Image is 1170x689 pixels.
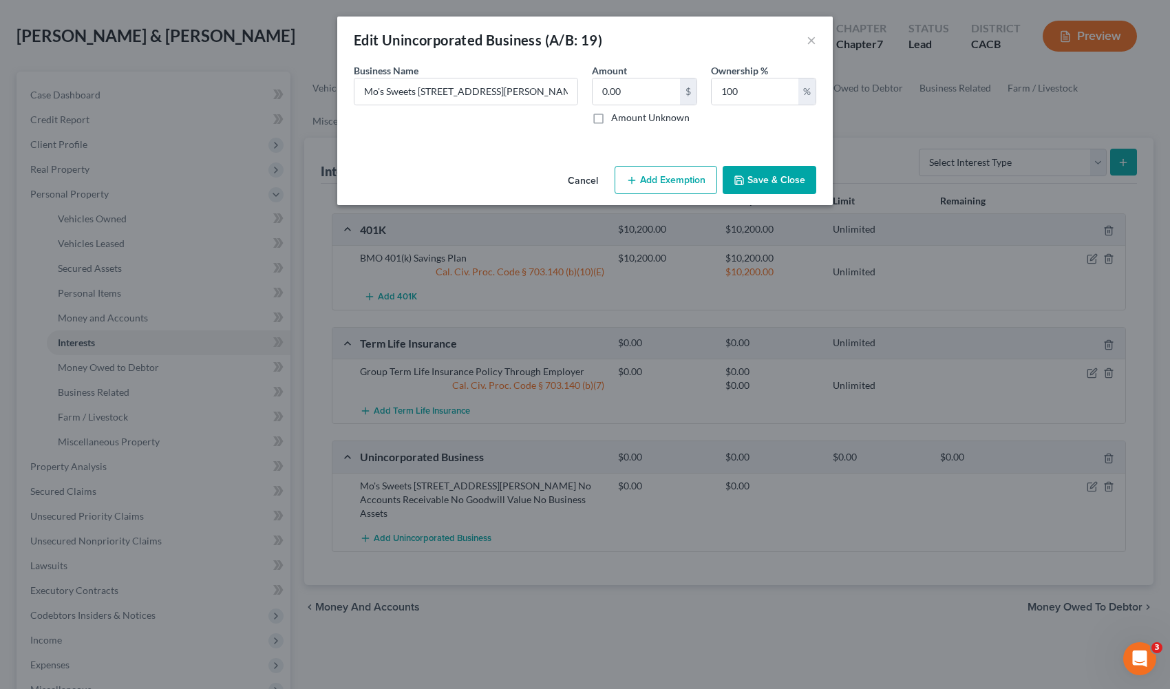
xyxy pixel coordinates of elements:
[354,65,418,76] span: Business Name
[1123,642,1156,675] iframe: Intercom live chat
[711,63,768,78] label: Ownership %
[593,78,680,105] input: 0.00
[557,167,609,195] button: Cancel
[1151,642,1162,653] span: 3
[354,30,602,50] div: Edit Unincorporated Business (A/B: 19)
[592,63,627,78] label: Amount
[615,166,717,195] button: Add Exemption
[354,78,577,105] input: Enter name...
[611,111,690,125] label: Amount Unknown
[680,78,696,105] div: $
[712,78,798,105] input: 0.00
[807,32,816,48] button: ×
[723,166,816,195] button: Save & Close
[798,78,816,105] div: %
